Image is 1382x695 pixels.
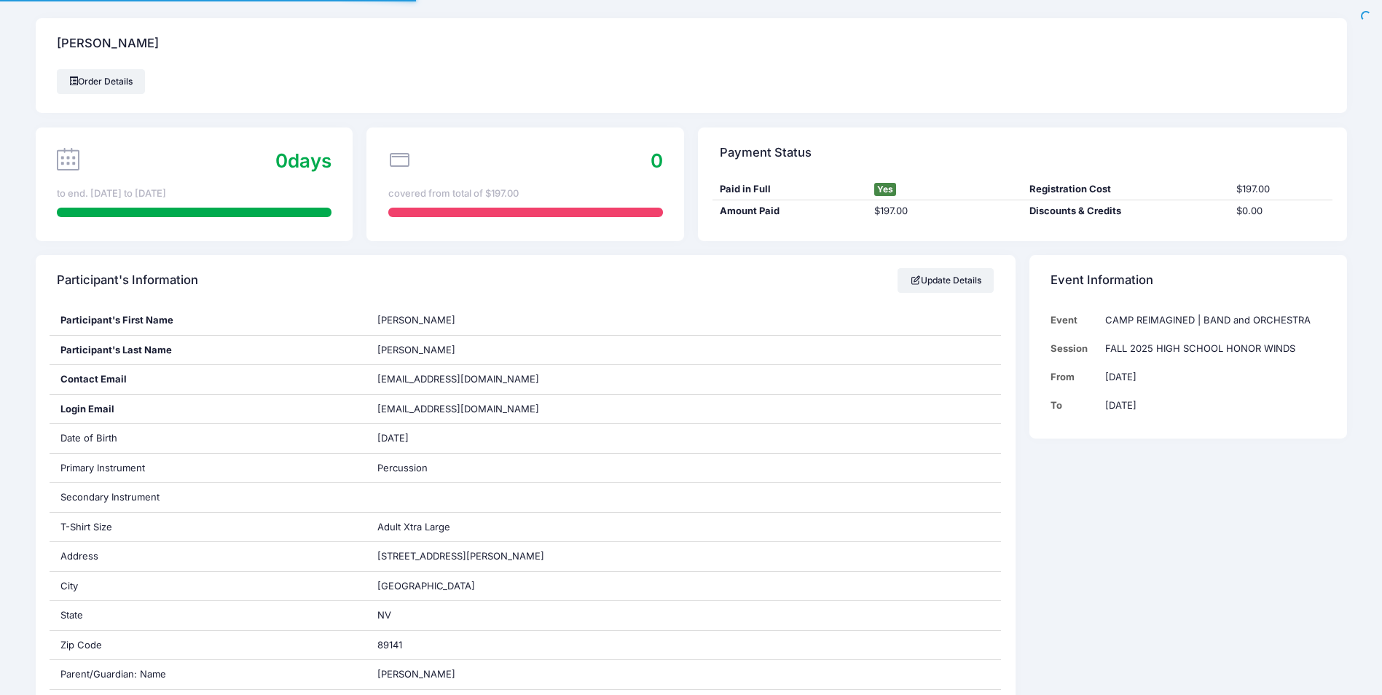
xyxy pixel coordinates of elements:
div: Primary Instrument [50,454,366,483]
span: 0 [651,149,663,172]
h4: [PERSON_NAME] [57,23,159,65]
div: Registration Cost [1022,182,1229,197]
div: Address [50,542,366,571]
span: [EMAIL_ADDRESS][DOMAIN_NAME] [377,402,560,417]
div: $197.00 [868,204,1023,219]
td: FALL 2025 HIGH SCHOOL HONOR WINDS [1098,334,1325,363]
span: [GEOGRAPHIC_DATA] [377,580,475,592]
span: [PERSON_NAME] [377,668,455,680]
div: days [275,146,331,175]
td: Event [1051,306,1098,334]
div: Paid in Full [712,182,868,197]
span: [DATE] [377,432,409,444]
div: Zip Code [50,631,366,660]
div: Discounts & Credits [1022,204,1229,219]
td: CAMP REIMAGINED | BAND and ORCHESTRA [1098,306,1325,334]
div: Login Email [50,395,366,424]
div: T-Shirt Size [50,513,366,542]
div: Participant's First Name [50,306,366,335]
div: Date of Birth [50,424,366,453]
div: covered from total of $197.00 [388,186,663,201]
h4: Payment Status [720,132,812,173]
span: [EMAIL_ADDRESS][DOMAIN_NAME] [377,373,539,385]
div: Parent/Guardian: Name [50,660,366,689]
td: [DATE] [1098,391,1325,420]
div: to end. [DATE] to [DATE] [57,186,331,201]
span: [PERSON_NAME] [377,314,455,326]
div: $0.00 [1229,204,1332,219]
a: Order Details [57,69,146,94]
td: [DATE] [1098,363,1325,391]
span: NV [377,609,391,621]
span: [PERSON_NAME] [377,344,455,356]
span: 0 [275,149,288,172]
div: $197.00 [1229,182,1332,197]
span: Adult Xtra Large [377,521,450,533]
td: To [1051,391,1098,420]
span: [STREET_ADDRESS][PERSON_NAME] [377,550,544,562]
td: Session [1051,334,1098,363]
h4: Event Information [1051,260,1153,302]
td: From [1051,363,1098,391]
a: Update Details [898,268,994,293]
div: Participant's Last Name [50,336,366,365]
span: Yes [874,183,896,196]
h4: Participant's Information [57,260,198,302]
div: State [50,601,366,630]
span: Percussion [377,462,428,474]
div: Secondary Instrument [50,483,366,512]
div: Contact Email [50,365,366,394]
span: 89141 [377,639,402,651]
div: City [50,572,366,601]
div: Amount Paid [712,204,868,219]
